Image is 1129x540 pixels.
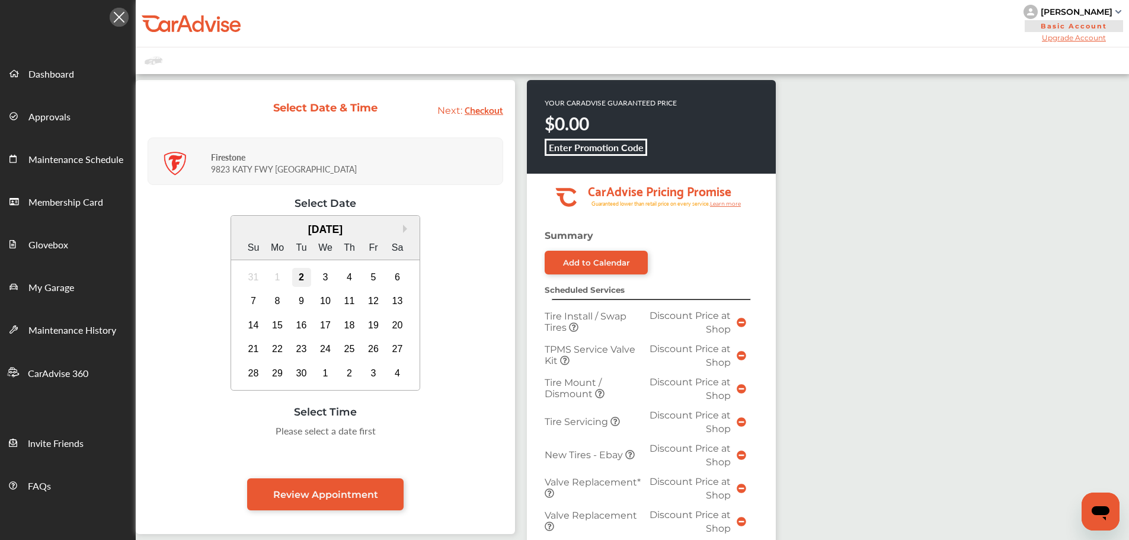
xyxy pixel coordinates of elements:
a: Maintenance Schedule [1,137,135,180]
img: knH8PDtVvWoAbQRylUukY18CTiRevjo20fAtgn5MLBQj4uumYvk2MzTtcAIzfGAtb1XOLVMAvhLuqoNAbL4reqehy0jehNKdM... [1024,5,1038,19]
div: Choose Tuesday, September 16th, 2025 [292,316,311,335]
button: Next Month [403,225,411,233]
div: Choose Saturday, September 6th, 2025 [388,268,407,287]
strong: Firestone [211,151,245,163]
div: Select Time [148,405,503,418]
a: My Garage [1,265,135,308]
img: sCxJUJ+qAmfqhQGDUl18vwLg4ZYJ6CxN7XmbOMBAAAAAElFTkSuQmCC [1115,10,1121,14]
tspan: Learn more [710,200,741,207]
span: Maintenance Schedule [28,152,123,168]
span: Discount Price at Shop [650,410,731,434]
span: Tire Servicing [545,416,610,427]
div: Choose Sunday, September 14th, 2025 [244,316,263,335]
div: Choose Thursday, September 18th, 2025 [340,316,359,335]
div: Choose Thursday, September 11th, 2025 [340,292,359,311]
div: Choose Wednesday, September 3rd, 2025 [316,268,335,287]
div: Th [340,238,359,257]
div: Choose Tuesday, September 30th, 2025 [292,364,311,383]
span: Approvals [28,110,71,125]
div: Please select a date first [148,424,503,437]
span: New Tires - Ebay [545,449,625,461]
div: Sa [388,238,407,257]
div: Choose Wednesday, September 17th, 2025 [316,316,335,335]
div: Choose Friday, September 19th, 2025 [364,316,383,335]
div: Choose Friday, October 3rd, 2025 [364,364,383,383]
span: Discount Price at Shop [650,509,731,534]
span: Review Appointment [273,489,378,500]
span: Valve Replacement* [545,477,641,488]
span: Maintenance History [28,323,116,338]
span: Discount Price at Shop [650,443,731,468]
a: Approvals [1,94,135,137]
div: 9823 KATY FWY [GEOGRAPHIC_DATA] [211,142,500,181]
div: Choose Sunday, September 7th, 2025 [244,292,263,311]
div: Choose Monday, September 22nd, 2025 [268,340,287,359]
div: Choose Sunday, September 21st, 2025 [244,340,263,359]
span: Membership Card [28,195,103,210]
span: Tire Mount / Dismount [545,377,602,400]
div: Choose Friday, September 5th, 2025 [364,268,383,287]
div: Not available Monday, September 1st, 2025 [268,268,287,287]
img: placeholder_car.fcab19be.svg [145,53,162,68]
div: Choose Thursday, October 2nd, 2025 [340,364,359,383]
div: Tu [292,238,311,257]
img: Icon.5fd9dcc7.svg [110,8,129,27]
iframe: Button to launch messaging window [1082,493,1120,531]
div: Mo [268,238,287,257]
div: Choose Saturday, September 13th, 2025 [388,292,407,311]
div: month 2025-09 [241,265,410,385]
span: CarAdvise 360 [28,366,88,382]
span: Basic Account [1025,20,1123,32]
div: Su [244,238,263,257]
span: My Garage [28,280,74,296]
div: Choose Friday, September 26th, 2025 [364,340,383,359]
span: Discount Price at Shop [650,310,731,335]
span: TPMS Service Valve Kit [545,344,635,366]
span: Checkout [465,101,503,117]
div: Choose Thursday, September 4th, 2025 [340,268,359,287]
span: Discount Price at Shop [650,343,731,368]
div: Choose Sunday, September 28th, 2025 [244,364,263,383]
b: Enter Promotion Code [549,140,644,154]
a: Glovebox [1,222,135,265]
div: [DATE] [231,223,420,236]
div: Add to Calendar [563,258,630,267]
tspan: CarAdvise Pricing Promise [588,180,731,201]
div: Choose Saturday, September 27th, 2025 [388,340,407,359]
strong: Summary [545,230,593,241]
span: FAQs [28,479,51,494]
a: Add to Calendar [545,251,648,274]
div: Choose Monday, September 29th, 2025 [268,364,287,383]
strong: $0.00 [545,111,589,136]
span: Glovebox [28,238,68,253]
div: Choose Wednesday, September 10th, 2025 [316,292,335,311]
div: We [316,238,335,257]
a: Review Appointment [247,478,404,510]
div: Fr [364,238,383,257]
span: Dashboard [28,67,74,82]
span: Discount Price at Shop [650,476,731,501]
div: [PERSON_NAME] [1041,7,1112,17]
div: Choose Wednesday, September 24th, 2025 [316,340,335,359]
span: Discount Price at Shop [650,376,731,401]
span: Invite Friends [28,436,84,452]
a: Maintenance History [1,308,135,350]
a: Next: Checkout [437,105,503,116]
div: Choose Thursday, September 25th, 2025 [340,340,359,359]
div: Choose Monday, September 15th, 2025 [268,316,287,335]
div: Choose Monday, September 8th, 2025 [268,292,287,311]
div: Select Date [148,197,503,209]
div: Choose Tuesday, September 9th, 2025 [292,292,311,311]
span: Tire Install / Swap Tires [545,311,626,333]
div: Select Date & Time [273,101,379,114]
div: Choose Tuesday, September 23rd, 2025 [292,340,311,359]
div: Choose Saturday, October 4th, 2025 [388,364,407,383]
div: Choose Saturday, September 20th, 2025 [388,316,407,335]
p: YOUR CARADVISE GUARANTEED PRICE [545,98,677,108]
div: Choose Tuesday, September 2nd, 2025 [292,268,311,287]
a: Dashboard [1,52,135,94]
div: Not available Sunday, August 31st, 2025 [244,268,263,287]
span: Valve Replacement [545,510,637,521]
span: Upgrade Account [1024,33,1124,42]
tspan: Guaranteed lower than retail price on every service. [591,200,710,207]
